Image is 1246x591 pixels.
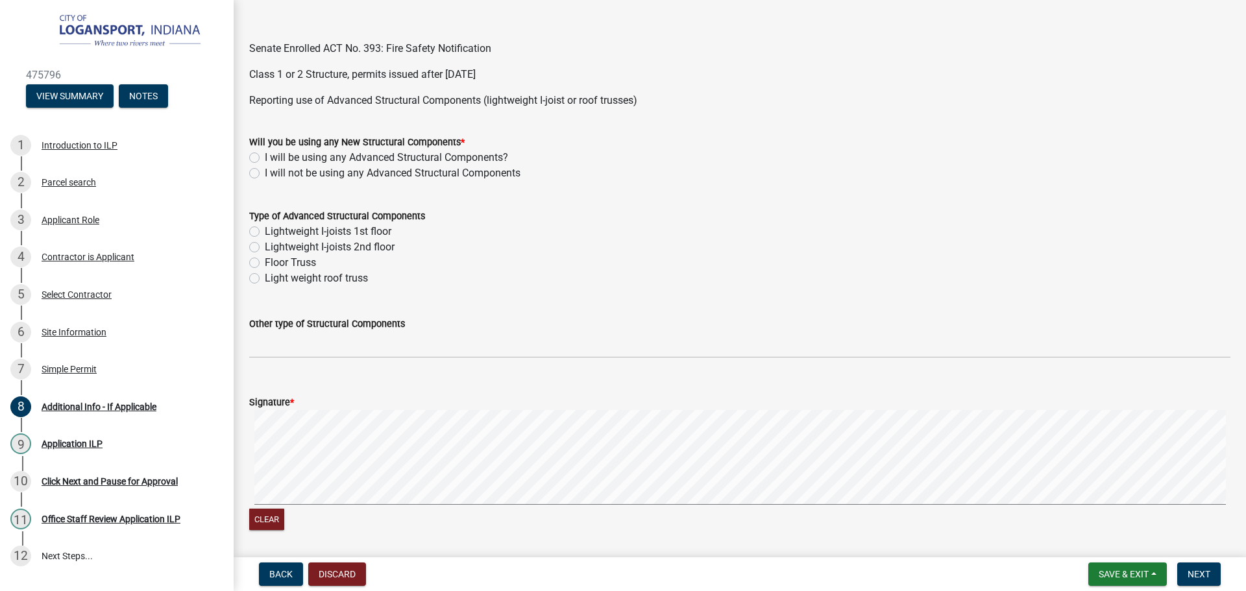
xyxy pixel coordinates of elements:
[1099,569,1149,579] span: Save & Exit
[249,138,465,147] label: Will you be using any New Structural Components
[265,271,368,286] label: Light weight roof truss
[10,433,31,454] div: 9
[42,215,99,224] div: Applicant Role
[26,69,208,81] span: 475796
[249,509,284,530] button: Clear
[42,141,117,150] div: Introduction to ILP
[10,471,31,492] div: 10
[249,93,1230,108] p: Reporting use of Advanced Structural Components (lightweight I-joist or roof trusses)
[42,178,96,187] div: Parcel search
[42,252,134,261] div: Contractor is Applicant
[42,290,112,299] div: Select Contractor
[10,546,31,566] div: 12
[10,359,31,380] div: 7
[265,150,508,165] label: I will be using any Advanced Structural Components?
[26,91,114,102] wm-modal-confirm: Summary
[42,514,180,524] div: Office Staff Review Application ILP
[308,562,366,586] button: Discard
[10,135,31,156] div: 1
[249,212,425,221] label: Type of Advanced Structural Components
[259,562,303,586] button: Back
[265,239,395,255] label: Lightweight I-joists 2nd floor
[42,328,106,337] div: Site Information
[249,67,1230,82] p: Class 1 or 2 Structure, permits issued after [DATE]
[10,396,31,417] div: 8
[249,41,1230,56] p: Senate Enrolled ACT No. 393: Fire Safety Notification
[26,14,213,50] img: City of Logansport, Indiana
[249,320,405,329] label: Other type of Structural Components
[265,165,520,181] label: I will not be using any Advanced Structural Components
[10,509,31,529] div: 11
[1188,569,1210,579] span: Next
[1177,562,1221,586] button: Next
[1088,562,1167,586] button: Save & Exit
[10,172,31,193] div: 2
[42,402,156,411] div: Additional Info - If Applicable
[42,365,97,374] div: Simple Permit
[26,84,114,108] button: View Summary
[119,84,168,108] button: Notes
[10,284,31,305] div: 5
[265,224,391,239] label: Lightweight I-joists 1st floor
[269,569,293,579] span: Back
[10,322,31,343] div: 6
[249,398,294,407] label: Signature
[42,477,178,486] div: Click Next and Pause for Approval
[42,439,103,448] div: Application ILP
[119,91,168,102] wm-modal-confirm: Notes
[10,247,31,267] div: 4
[265,255,316,271] label: Floor Truss
[10,210,31,230] div: 3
